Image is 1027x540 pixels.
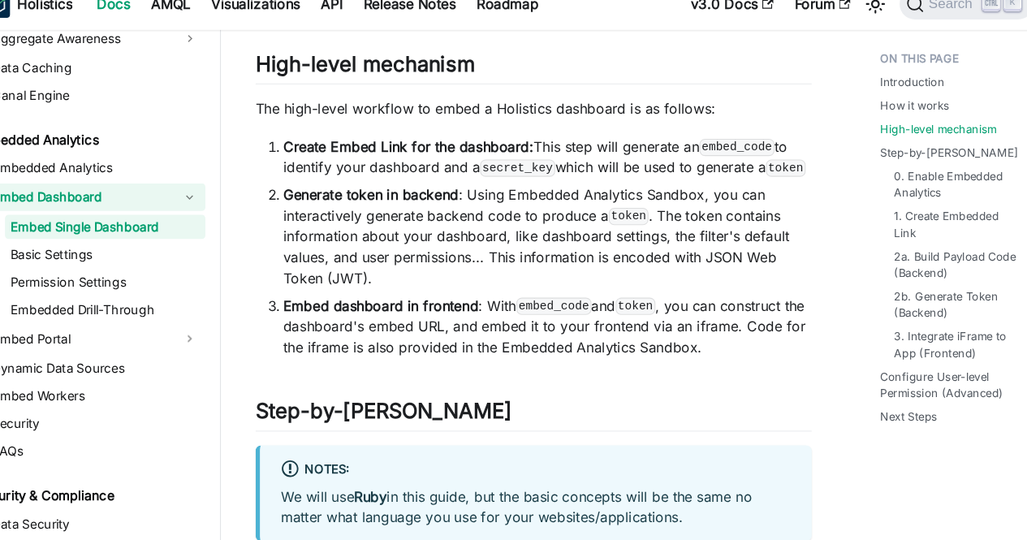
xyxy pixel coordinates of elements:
code: embed_code [693,151,764,167]
a: Embed Single Dashboard [41,222,229,245]
a: Forum [773,11,845,37]
button: Expand sidebar category 'Aggregate Awareness' [200,44,229,70]
a: Embedded Analytics [24,167,229,190]
a: Configure User-level Permission (Advanced) [864,367,1001,398]
a: Security & Compliance [6,476,229,499]
kbd: K [980,16,996,31]
button: Switch between dark and light mode (currently light mode) [846,11,872,37]
a: Visualizations [225,11,328,37]
img: Holistics [19,11,45,37]
a: Docs [117,11,168,37]
button: Collapse sidebar category 'Embed Dashboard' [200,193,229,219]
a: Basic Settings [41,248,229,271]
button: Search (Ctrl+K) [882,10,1008,39]
p: We will use in this guide, but the basic concepts will be the same no matter what language you us... [300,477,779,516]
code: token [615,300,652,317]
a: Embedded Analytics [6,141,229,164]
a: API [328,11,368,37]
a: Data Security [24,502,229,525]
code: secret_key [487,171,558,187]
a: 2a. Build Payload Code (Backend) [877,254,995,285]
a: 0. Enable Embedded Analytics [877,179,995,210]
strong: Generate token in backend [302,196,467,212]
strong: Embed dashboard in frontend [302,300,485,316]
a: Dynamic Data Sources [24,356,229,378]
a: How it works [864,112,929,127]
a: FAQs [24,434,229,456]
a: Embed Dashboard [24,193,200,219]
a: Security [24,408,229,430]
a: 1. Create Embedded Link [877,216,995,247]
a: Canal Engine [24,99,229,122]
b: Holistics [52,15,104,34]
li: : With and , you can construct the dashboard's embed URL, and embed it to your frontend via an if... [302,298,799,356]
a: AMQL [168,11,225,37]
strong: Create Embed Link for the dashboard: [302,150,537,166]
a: Release Notes [368,11,474,37]
strong: Ruby [369,479,399,495]
a: 3. Integrate iFrame to App (Frontend) [877,329,995,360]
li: This step will generate an to identify your dashboard and a which will be used to generate a [302,149,799,188]
a: Data Caching [24,73,229,96]
a: Permission Settings [41,274,229,297]
span: Search [904,17,960,32]
a: Aggregate Awareness [24,44,200,70]
code: token [756,171,793,187]
h2: Step-by-[PERSON_NAME] [276,395,799,426]
a: Embed Workers [24,382,229,404]
a: Introduction [864,90,924,106]
a: High-level mechanism [864,135,973,150]
a: Embed Portal [24,326,200,352]
a: HolisticsHolistics [19,11,104,37]
a: v3.0 Docs [675,11,773,37]
button: Expand sidebar category 'Embed Portal' [200,326,229,352]
code: embed_code [521,300,592,317]
a: Step-by-[PERSON_NAME] [864,157,994,172]
li: : Using Embedded Analytics Sandbox, you can interactively generate backend code to produce a . Th... [302,194,799,292]
div: Notes: [300,452,779,473]
h2: High-level mechanism [276,69,799,100]
a: Embedded Drill-Through [41,300,229,323]
a: Next Steps [864,404,917,420]
code: token [608,216,645,232]
p: The high-level workflow to embed a Holistics dashboard is as follows: [276,113,799,132]
a: 2b. Generate Token (Backend) [877,292,995,322]
a: Roadmap [474,11,552,37]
